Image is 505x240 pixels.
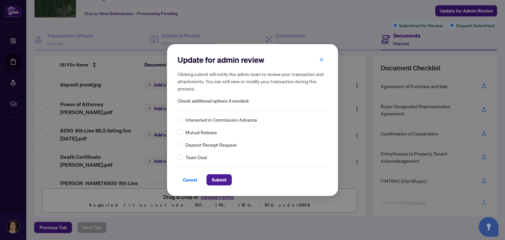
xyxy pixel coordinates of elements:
[206,174,232,185] button: Submit
[319,57,324,62] span: close
[178,97,327,105] span: Check additional options if needed:
[212,175,227,185] span: Submit
[185,141,237,148] span: Deposit Receipt Request
[183,175,197,185] span: Cancel
[178,174,203,185] button: Cancel
[185,116,257,123] span: Interested in Commission Advance
[178,55,327,65] h2: Update for admin review
[185,154,207,161] span: Team Deal
[185,129,217,136] span: Mutual Release
[479,217,498,237] button: Open asap
[178,70,327,92] h5: Clicking submit will notify the admin team to review your transaction and attachments. You can st...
